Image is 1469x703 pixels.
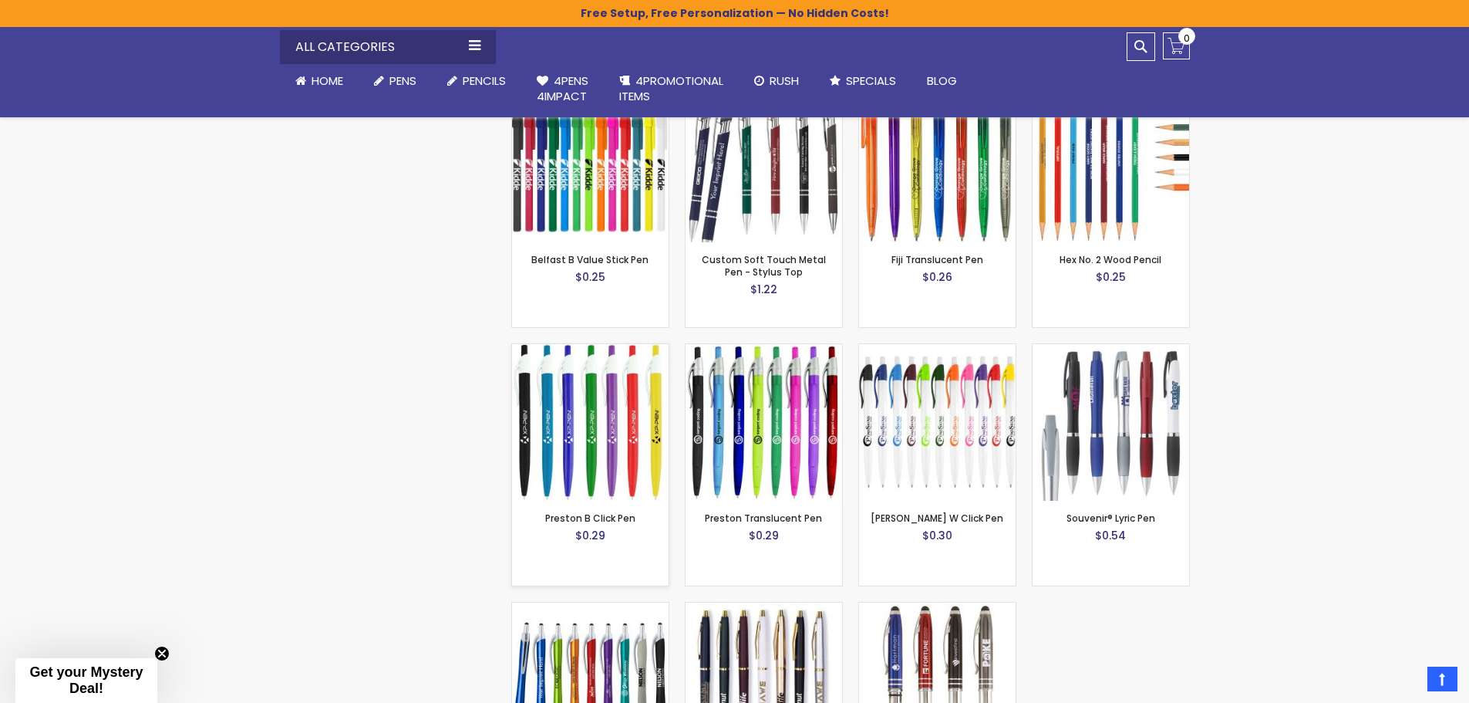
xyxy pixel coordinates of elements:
a: Preston W Click Pen [859,343,1016,357]
a: 4Pens4impact [521,64,604,114]
a: Preston B Click Pen [545,512,635,525]
a: Preston Translucent Pen [705,512,822,525]
img: Preston B Click Pen [512,344,669,501]
span: Get your Mystery Deal! [29,664,143,696]
a: Specials [814,64,911,98]
span: 0 [1184,31,1190,46]
span: 4PROMOTIONAL ITEMS [619,73,723,104]
a: Belfast B Value Stick Pen [531,253,649,266]
a: Preston Translucent Pen [686,343,842,357]
a: Custom Soft Touch Metal Pen - Stylus Top [702,253,826,279]
a: Top [1427,667,1457,691]
img: Custom Soft Touch Metal Pen - Stylus Top [686,86,842,242]
div: All Categories [280,30,496,64]
a: Blog [911,64,972,98]
a: Preston B Click Pen [512,343,669,357]
img: Preston Translucent Pen [686,344,842,501]
a: Pens [359,64,432,98]
a: Vivano Duo Pen with Stylus - Standard Laser [859,602,1016,615]
span: 4Pens 4impact [537,73,588,104]
span: $0.29 [749,528,779,543]
span: Blog [927,73,957,89]
img: Preston W Click Pen [859,344,1016,501]
span: $0.54 [1095,528,1126,543]
img: Fiji Translucent Pen [859,86,1016,242]
a: 0 [1163,32,1190,59]
span: $0.29 [575,528,605,543]
a: Home [280,64,359,98]
img: Hex No. 2 Wood Pencil [1033,86,1189,242]
span: Rush [770,73,799,89]
span: $0.25 [1096,269,1126,285]
a: Rush [739,64,814,98]
a: Souvenir® Lyric Pen [1066,512,1155,525]
a: [PERSON_NAME] W Click Pen [871,512,1003,525]
img: Belfast B Value Stick Pen [512,86,669,242]
div: Get your Mystery Deal!Close teaser [15,658,157,703]
a: Ultra Gold Pen [686,602,842,615]
span: $1.22 [750,282,777,297]
span: Specials [846,73,896,89]
a: Pencils [432,64,521,98]
img: Souvenir® Lyric Pen [1033,344,1189,501]
a: Stiletto Advertising Stylus Pens - Special Offer [512,602,669,615]
button: Close teaser [154,646,170,661]
a: Hex No. 2 Wood Pencil [1060,253,1161,266]
span: Home [312,73,343,89]
span: $0.30 [922,528,952,543]
span: Pencils [463,73,506,89]
a: Fiji Translucent Pen [891,253,983,266]
span: $0.25 [575,269,605,285]
span: Pens [389,73,416,89]
a: 4PROMOTIONALITEMS [604,64,739,114]
span: $0.26 [922,269,952,285]
a: Souvenir® Lyric Pen [1033,343,1189,357]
